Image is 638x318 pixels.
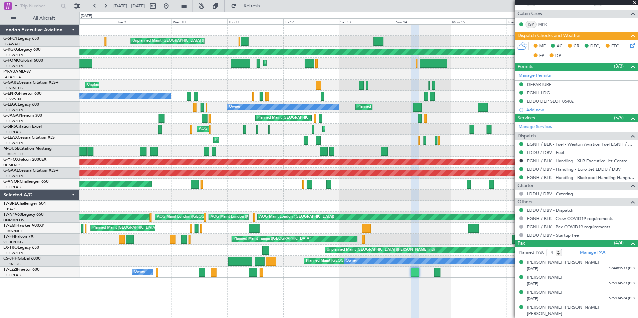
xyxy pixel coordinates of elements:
a: LFMD/CEQ [3,152,23,157]
a: MPR [538,21,553,27]
a: G-YFOXFalcon 2000EX [3,158,46,162]
a: EGNR/CEG [3,86,23,91]
a: Manage Permits [519,72,551,79]
a: LDDU / DBV - Catering [527,191,573,197]
a: FALA/HLA [3,75,21,80]
span: LX-TRO [3,246,18,250]
a: G-GAALCessna Citation XLS+ [3,169,58,173]
span: (3/3) [614,63,624,70]
a: EGNH / BLK - Pax COVID19 requirements [527,224,610,230]
a: LFPB/LBG [3,262,21,267]
div: Planned Maint [GEOGRAPHIC_DATA] ([GEOGRAPHIC_DATA]) [215,135,320,145]
div: Owner [134,267,145,277]
div: [PERSON_NAME] [527,274,562,281]
span: G-VNOR [3,180,20,184]
span: All Aircraft [17,16,70,21]
span: [DATE] [527,281,538,286]
span: (5/5) [614,114,624,121]
a: EGGW/LTN [3,174,23,179]
a: G-ENRGPraetor 600 [3,92,41,96]
a: VHHH/HKG [3,240,23,245]
a: EGGW/LTN [3,53,23,58]
div: AOG Maint London ([GEOGRAPHIC_DATA]) [259,212,334,222]
div: ISP [526,21,537,28]
a: G-SIRSCitation Excel [3,125,42,129]
a: LX-TROLegacy 650 [3,246,39,250]
a: EGGW/LTN [3,64,23,69]
div: Sat 13 [339,18,395,24]
span: Others [518,198,532,206]
div: Planned Maint [GEOGRAPHIC_DATA] ([GEOGRAPHIC_DATA]) [324,124,429,134]
a: LGAV/ATH [3,42,21,47]
span: G-YFOX [3,158,19,162]
span: Dispatch [518,132,536,140]
span: T7-BRE [3,202,17,206]
div: Planned Maint [GEOGRAPHIC_DATA] [92,223,156,233]
div: [PERSON_NAME] [PERSON_NAME] [527,259,599,266]
span: G-KGKG [3,48,19,52]
a: T7-EMIHawker 900XP [3,224,44,228]
span: G-ENRG [3,92,19,96]
input: Trip Number [20,1,59,11]
span: CR [574,43,579,50]
span: MF [539,43,546,50]
a: EGNH / BLK - Handling - Blackpool Handling Hangar 3 EGNH / BLK [527,175,635,180]
div: Planned Maint [GEOGRAPHIC_DATA] ([GEOGRAPHIC_DATA]) [306,256,411,266]
div: Planned Maint [GEOGRAPHIC_DATA] ([GEOGRAPHIC_DATA]) [357,102,462,112]
div: [DATE] [81,13,92,19]
a: T7-BREChallenger 604 [3,202,46,206]
a: G-FOMOGlobal 6000 [3,59,43,63]
span: Refresh [238,4,266,8]
span: Services [518,114,535,122]
div: Tue 16 [507,18,562,24]
span: FFC [611,43,619,50]
button: All Aircraft [7,13,72,24]
a: EGGW/LTN [3,251,23,256]
span: 575934523 (PP) [609,281,635,286]
label: Planned PAX [519,249,544,256]
a: LDDU / DBV - Fuel [527,150,564,155]
span: (4/4) [614,239,624,246]
a: EGLF/FAB [3,185,21,190]
span: DFC, [590,43,600,50]
span: G-SPCY [3,37,18,41]
span: Charter [518,182,534,190]
a: G-JAGAPhenom 300 [3,114,42,118]
a: LFMN/NCE [3,229,23,234]
div: Planned Maint Tianjin ([GEOGRAPHIC_DATA]) [234,234,311,244]
span: [DATE] [527,266,538,271]
div: Thu 11 [227,18,283,24]
a: EGNH / BLK - Handling - XLR Executive Jet Centre Liverpool EGGP / LPL [527,158,635,164]
a: EGLF/FAB [3,273,21,278]
div: Owner [229,102,240,112]
div: [PERSON_NAME] [527,289,562,296]
a: G-VNORChallenger 650 [3,180,48,184]
a: DNMM/LOS [3,218,24,223]
div: Planned Maint [GEOGRAPHIC_DATA] ([GEOGRAPHIC_DATA]) [257,113,362,123]
a: M-OUSECitation Mustang [3,147,52,151]
span: CS-JHH [3,257,18,261]
div: AOG Maint London ([GEOGRAPHIC_DATA]) [211,212,285,222]
span: Permits [518,63,533,71]
div: AOG Maint London ([GEOGRAPHIC_DATA]) [157,212,232,222]
span: Cabin Crew [518,10,543,18]
a: G-GARECessna Citation XLS+ [3,81,58,85]
div: Mon 15 [451,18,507,24]
a: T7-N1960Legacy 650 [3,213,43,217]
a: LDDU / DBV - Startup Fee [527,232,579,238]
a: EGGW/LTN [3,141,23,146]
button: Refresh [228,1,268,11]
span: G-JAGA [3,114,19,118]
span: G-LEGC [3,103,18,107]
span: M-OUSE [3,147,19,151]
a: EGSS/STN [3,97,21,102]
span: G-LEAX [3,136,18,140]
span: DP [555,53,561,59]
a: G-SPCYLegacy 650 [3,37,39,41]
span: 124489533 (PP) [609,266,635,271]
span: [DATE] [527,296,538,301]
a: EGGW/LTN [3,119,23,124]
span: G-FOMO [3,59,20,63]
span: T7-LZZI [3,268,17,272]
div: Unplanned Maint [GEOGRAPHIC_DATA] ([PERSON_NAME] Intl) [327,245,435,255]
